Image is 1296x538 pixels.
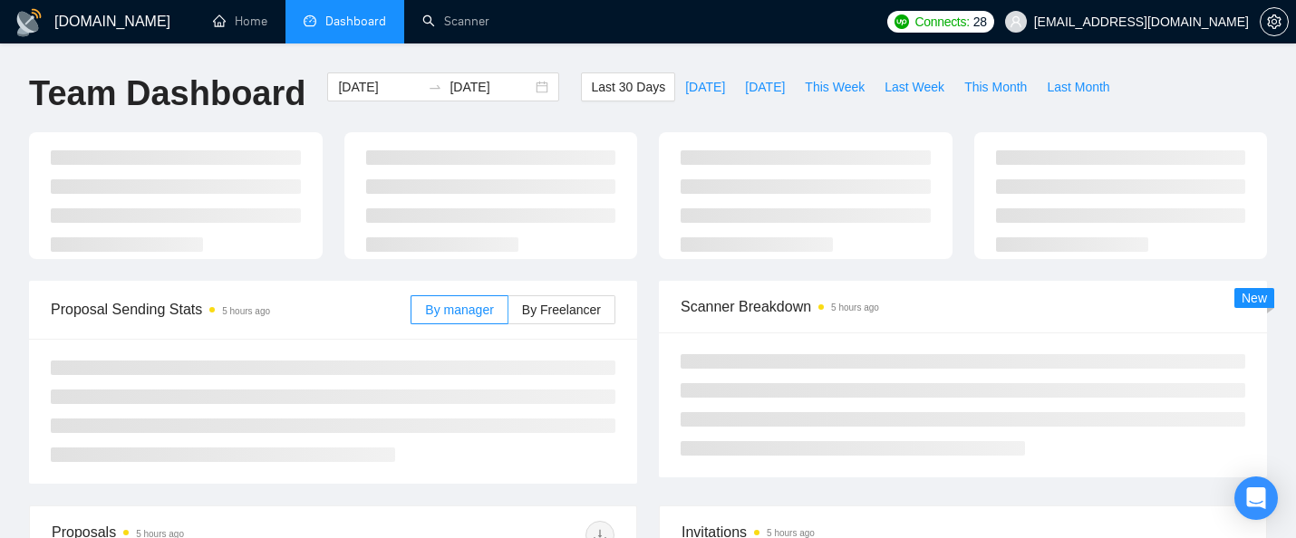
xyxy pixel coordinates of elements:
button: Last Month [1037,72,1119,101]
span: New [1242,291,1267,305]
a: homeHome [213,14,267,29]
span: Dashboard [325,14,386,29]
input: Start date [338,77,421,97]
span: This Week [805,77,865,97]
button: This Week [795,72,875,101]
time: 5 hours ago [767,528,815,538]
button: setting [1260,7,1289,36]
span: By Freelancer [522,303,601,317]
img: logo [15,8,44,37]
span: 28 [973,12,987,32]
button: Last 30 Days [581,72,675,101]
span: [DATE] [745,77,785,97]
span: Last Month [1047,77,1109,97]
h1: Team Dashboard [29,72,305,115]
button: Last Week [875,72,954,101]
span: Connects: [914,12,969,32]
button: [DATE] [675,72,735,101]
span: setting [1261,14,1288,29]
div: Open Intercom Messenger [1234,476,1278,520]
span: dashboard [304,14,316,27]
button: [DATE] [735,72,795,101]
span: Scanner Breakdown [681,295,1245,318]
span: Proposal Sending Stats [51,298,411,321]
span: Last 30 Days [591,77,665,97]
span: By manager [425,303,493,317]
span: Last Week [885,77,944,97]
button: This Month [954,72,1037,101]
time: 5 hours ago [831,303,879,312]
input: End date [450,77,532,97]
img: upwork-logo.png [895,14,909,29]
span: [DATE] [685,77,725,97]
span: This Month [964,77,1027,97]
span: to [428,80,442,94]
span: swap-right [428,80,442,94]
a: setting [1260,14,1289,29]
a: searchScanner [422,14,489,29]
time: 5 hours ago [222,306,270,316]
span: user [1010,15,1022,28]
